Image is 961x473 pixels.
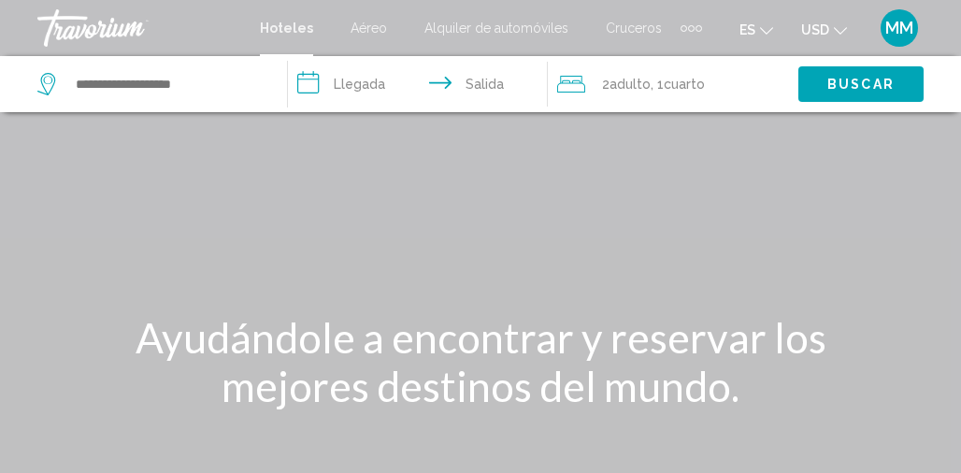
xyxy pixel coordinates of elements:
[260,21,313,36] a: Hoteles
[651,71,705,97] span: , 1
[664,77,705,92] span: Cuarto
[37,9,241,47] a: Travorium
[288,56,548,112] button: Check in and out dates
[801,16,847,43] button: Change currency
[681,13,702,43] button: Extra navigation items
[875,8,924,48] button: User Menu
[798,66,924,101] button: Buscar
[130,313,831,410] h1: Ayudándole a encontrar y reservar los mejores destinos del mundo.
[602,71,651,97] span: 2
[610,77,651,92] span: Adulto
[351,21,387,36] a: Aéreo
[885,19,913,37] span: MM
[548,56,798,112] button: Travelers: 2 adults, 0 children
[739,16,773,43] button: Change language
[739,22,755,37] span: es
[801,22,829,37] span: USD
[827,78,895,93] span: Buscar
[424,21,568,36] a: Alquiler de automóviles
[606,21,662,36] a: Cruceros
